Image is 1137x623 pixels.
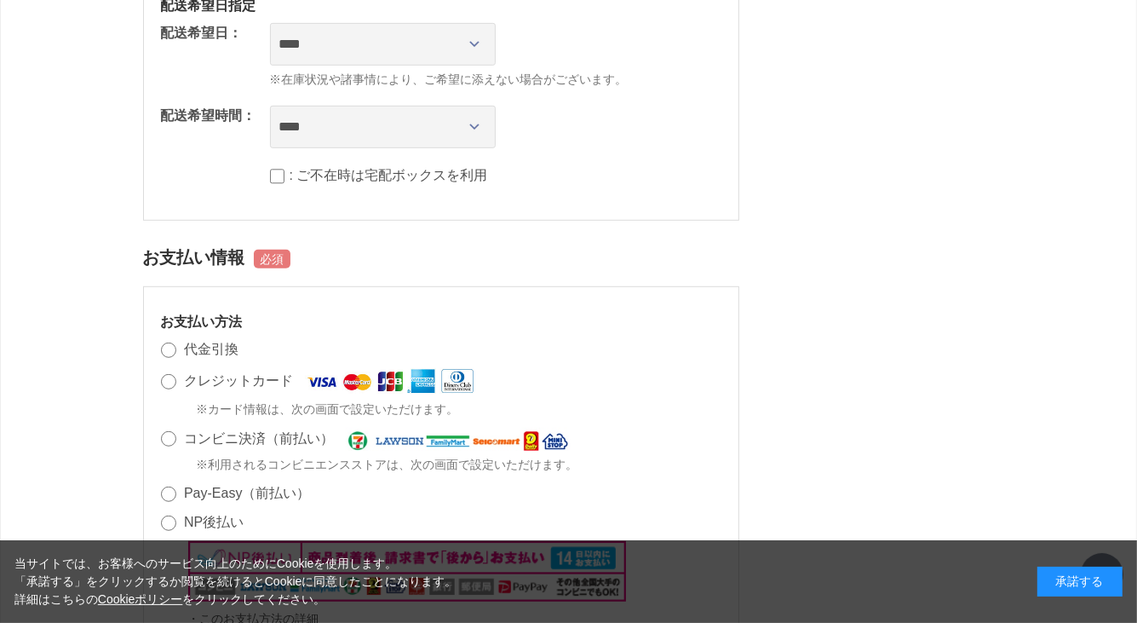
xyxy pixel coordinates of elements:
label: : ご不在時は宅配ボックスを利用 [290,168,488,182]
img: クレジットカード [305,368,473,395]
label: NP後払い [184,515,244,529]
a: Cookieポリシー [98,592,183,606]
div: 承諾する [1037,567,1123,597]
div: 当サイトでは、お客様へのサービス向上のためにCookieを使用します。 「承諾する」をクリックするか閲覧を続けるとCookieに同意したことになります。 詳細はこちらの をクリックしてください。 [14,555,457,609]
label: Pay-Easy（前払い） [184,486,310,500]
label: クレジットカード [184,373,293,388]
dt: 配送希望時間： [161,106,256,126]
span: ※在庫状況や諸事情により、ご希望に添えない場合がございます。 [270,71,721,89]
h3: お支払い方法 [161,313,721,331]
dt: 配送希望日： [161,23,243,43]
span: ※利用されるコンビニエンスストアは、次の画面で設定いただけます。 [197,456,578,474]
label: 代金引換 [184,342,238,356]
img: コンビニ決済（前払い） [346,428,570,452]
label: コンビニ決済（前払い） [184,431,334,446]
span: ※カード情報は、次の画面で設定いただけます。 [197,401,459,418]
h2: お支払い情報 [143,238,739,278]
